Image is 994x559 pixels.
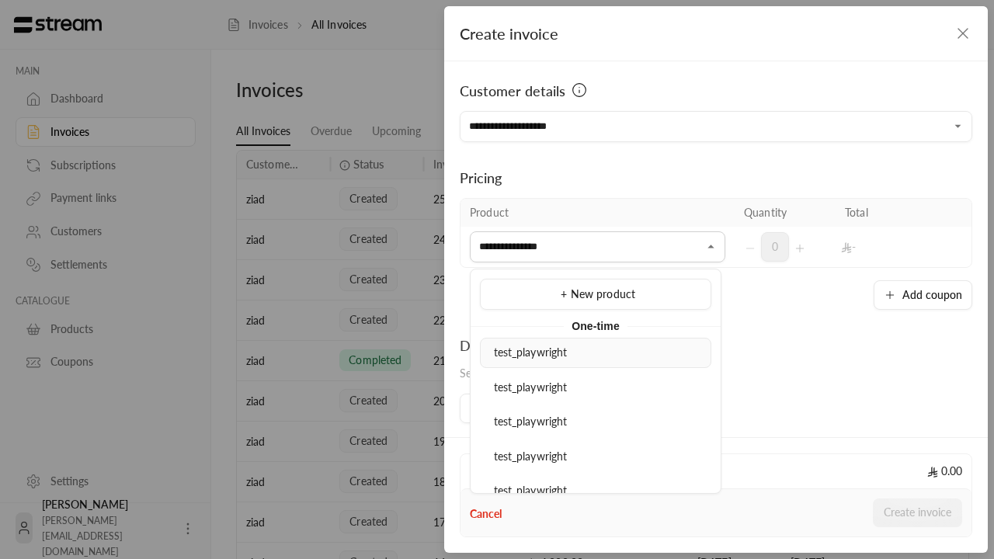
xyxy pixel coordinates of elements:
td: - [836,227,937,267]
span: test_playwright [494,484,568,497]
button: Close [702,238,721,256]
span: test_playwright [494,345,568,359]
span: test_playwright [494,450,568,463]
th: Product [461,199,735,227]
span: Customer details [460,80,565,102]
span: Create invoice [460,24,558,43]
span: + New product [561,287,635,300]
button: Add coupon [874,280,972,310]
span: Select the day the invoice is due [460,366,613,380]
span: 0.00 [927,464,962,479]
th: Total [836,199,937,227]
button: Cancel [470,506,502,522]
span: test_playwright [494,380,568,394]
th: Quantity [735,199,836,227]
span: test_playwright [494,415,568,428]
table: Selected Products [460,198,972,268]
span: 0 [761,232,789,262]
div: Due date [460,335,613,356]
button: Open [949,117,968,136]
div: Pricing [460,167,972,189]
span: One-time [564,317,627,335]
